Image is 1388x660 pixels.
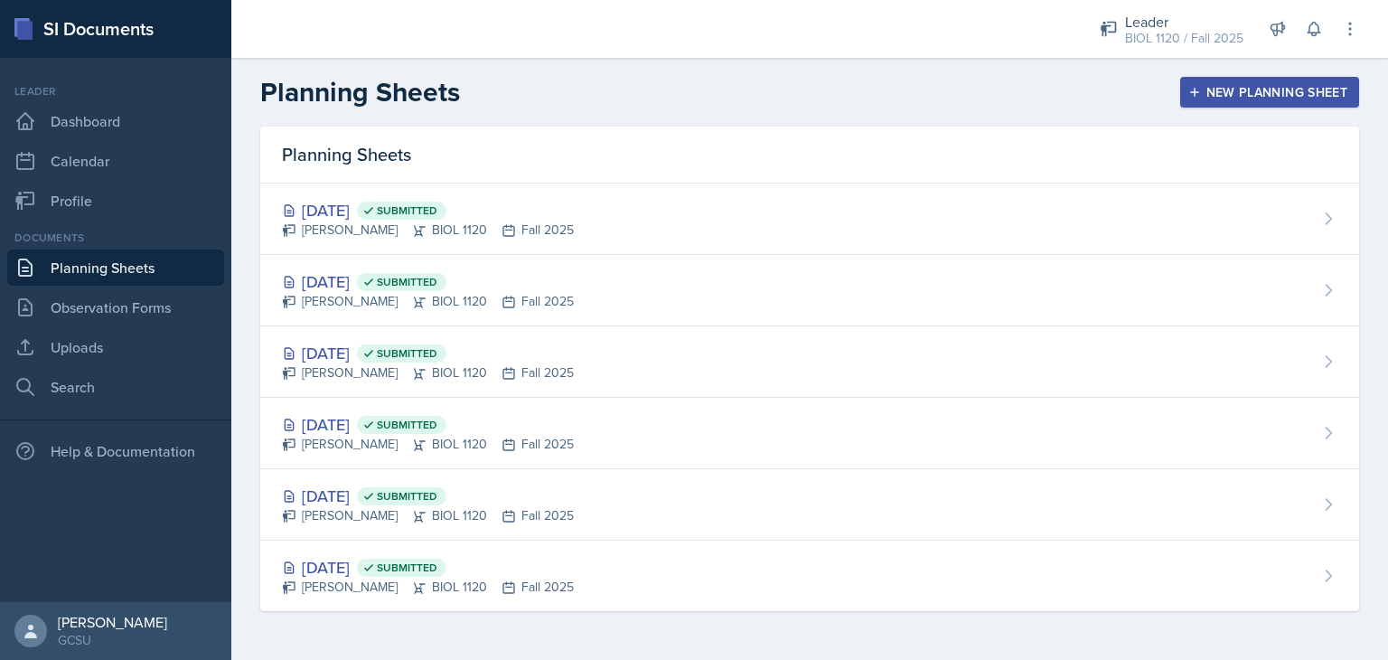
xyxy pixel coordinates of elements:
[282,269,574,294] div: [DATE]
[282,198,574,222] div: [DATE]
[260,255,1359,326] a: [DATE] Submitted [PERSON_NAME]BIOL 1120Fall 2025
[7,103,224,139] a: Dashboard
[377,346,437,361] span: Submitted
[7,143,224,179] a: Calendar
[377,418,437,432] span: Submitted
[282,341,574,365] div: [DATE]
[7,183,224,219] a: Profile
[282,484,574,508] div: [DATE]
[260,398,1359,469] a: [DATE] Submitted [PERSON_NAME]BIOL 1120Fall 2025
[58,613,167,631] div: [PERSON_NAME]
[377,561,437,575] span: Submitted
[282,363,574,382] div: [PERSON_NAME] BIOL 1120 Fall 2025
[282,506,574,525] div: [PERSON_NAME] BIOL 1120 Fall 2025
[1192,85,1347,99] div: New Planning Sheet
[1125,29,1243,48] div: BIOL 1120 / Fall 2025
[282,412,574,437] div: [DATE]
[260,127,1359,184] div: Planning Sheets
[7,230,224,246] div: Documents
[1125,11,1243,33] div: Leader
[377,489,437,504] span: Submitted
[282,578,574,597] div: [PERSON_NAME] BIOL 1120 Fall 2025
[377,275,437,289] span: Submitted
[1180,77,1359,108] button: New Planning Sheet
[377,203,437,218] span: Submitted
[260,184,1359,255] a: [DATE] Submitted [PERSON_NAME]BIOL 1120Fall 2025
[260,326,1359,398] a: [DATE] Submitted [PERSON_NAME]BIOL 1120Fall 2025
[7,250,224,286] a: Planning Sheets
[7,289,224,325] a: Observation Forms
[7,433,224,469] div: Help & Documentation
[7,369,224,405] a: Search
[7,329,224,365] a: Uploads
[7,83,224,99] div: Leader
[282,555,574,580] div: [DATE]
[58,631,167,649] div: GCSU
[260,541,1359,611] a: [DATE] Submitted [PERSON_NAME]BIOL 1120Fall 2025
[260,76,460,108] h2: Planning Sheets
[282,221,574,240] div: [PERSON_NAME] BIOL 1120 Fall 2025
[260,469,1359,541] a: [DATE] Submitted [PERSON_NAME]BIOL 1120Fall 2025
[282,435,574,454] div: [PERSON_NAME] BIOL 1120 Fall 2025
[282,292,574,311] div: [PERSON_NAME] BIOL 1120 Fall 2025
